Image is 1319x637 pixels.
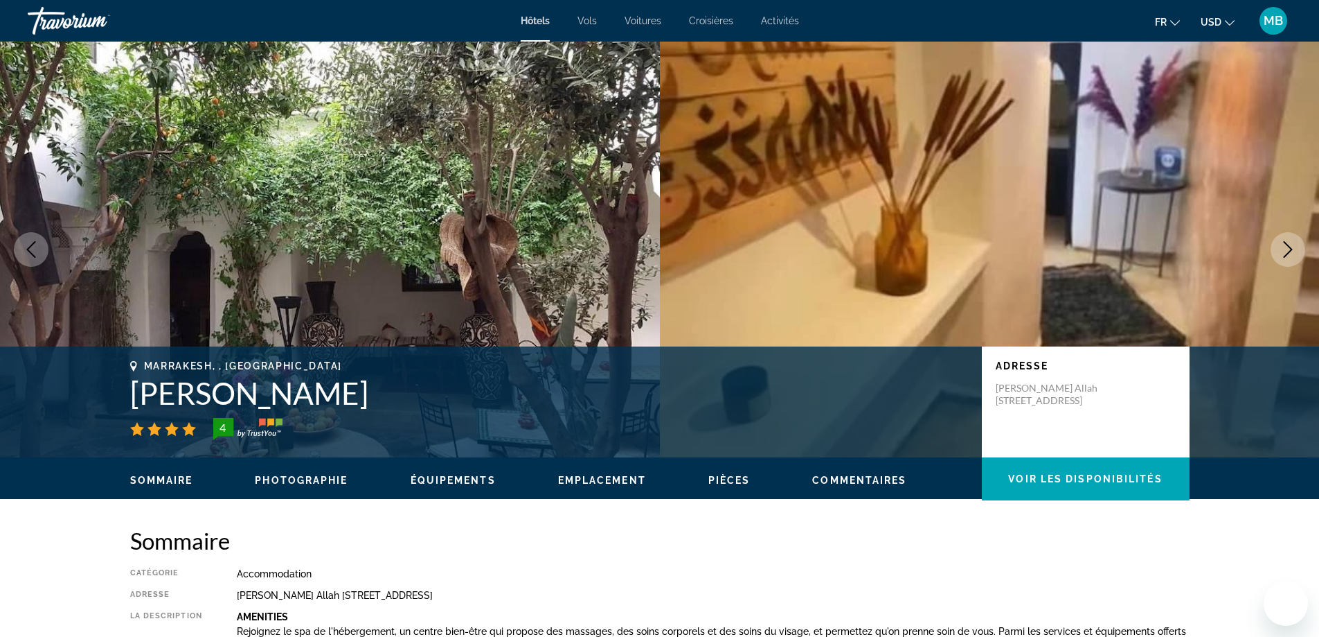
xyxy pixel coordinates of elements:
[1264,14,1283,28] span: MB
[130,568,202,579] div: Catégorie
[411,474,496,487] button: Équipements
[1155,17,1167,28] span: fr
[209,419,237,436] div: 4
[996,360,1176,372] p: Adresse
[14,232,48,267] button: Previous image
[130,474,193,487] button: Sommaire
[708,474,751,487] button: Pièces
[213,418,282,440] img: trustyou-badge-hor.svg
[130,527,1190,555] h2: Sommaire
[812,474,906,487] button: Commentaires
[237,568,1190,579] div: Accommodation
[1008,473,1162,485] span: Voir les disponibilités
[761,15,799,26] a: Activités
[689,15,733,26] a: Croisières
[1255,6,1291,35] button: User Menu
[255,474,348,487] button: Photographie
[130,590,202,601] div: Adresse
[1201,12,1235,32] button: Change currency
[996,382,1106,407] p: [PERSON_NAME] Allah [STREET_ADDRESS]
[237,590,1190,601] div: [PERSON_NAME] Allah [STREET_ADDRESS]
[28,3,166,39] a: Travorium
[144,360,342,372] span: Marrakesh, , [GEOGRAPHIC_DATA]
[625,15,661,26] a: Voitures
[558,474,646,487] button: Emplacement
[521,15,550,26] a: Hôtels
[237,611,288,622] b: Amenities
[1264,582,1308,626] iframe: Bouton de lancement de la fenêtre de messagerie
[1201,17,1221,28] span: USD
[577,15,597,26] a: Vols
[1271,232,1305,267] button: Next image
[982,457,1190,500] button: Voir les disponibilités
[1155,12,1180,32] button: Change language
[130,375,968,411] h1: [PERSON_NAME]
